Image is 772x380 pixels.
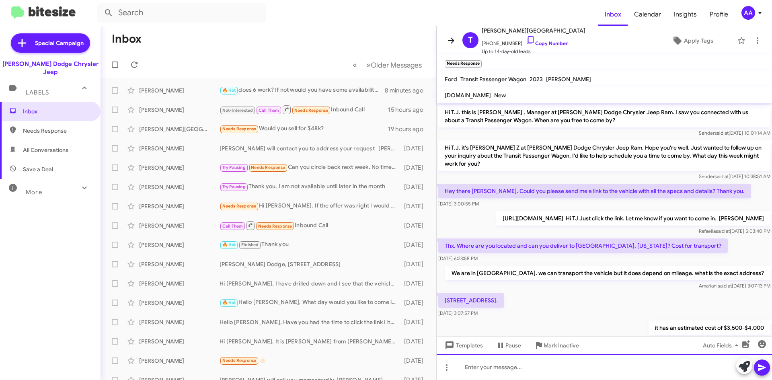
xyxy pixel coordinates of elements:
[400,299,430,307] div: [DATE]
[220,279,400,288] div: Hi [PERSON_NAME], I have drilled down and I see that the vehicle is priced right to sell. Sometim...
[348,57,362,73] button: Previous
[139,337,220,345] div: [PERSON_NAME]
[438,310,478,316] span: [DATE] 3:07:57 PM
[400,318,430,326] div: [DATE]
[23,146,68,154] span: All Conversations
[445,76,457,83] span: Ford
[366,60,371,70] span: »
[496,211,770,226] p: [URL][DOMAIN_NAME] Hi TJ Just click the link. Let me know if you want to come in. [PERSON_NAME]
[699,228,770,234] span: Rafaella [DATE] 5:03:40 PM
[139,260,220,268] div: [PERSON_NAME]
[220,144,400,152] div: [PERSON_NAME] will contact you to address your request [PERSON_NAME]
[530,76,543,83] span: 2023
[696,338,748,353] button: Auto Fields
[220,260,400,268] div: [PERSON_NAME] Dodge, [STREET_ADDRESS]
[445,92,491,99] span: [DOMAIN_NAME]
[222,165,246,170] span: Try Pausing
[26,89,49,96] span: Labels
[667,3,703,26] a: Insights
[220,298,400,307] div: Hello [PERSON_NAME], What day would you like to come in? LEt Me know [PERSON_NAME] [PHONE_NUMBER]
[220,124,388,134] div: Would you sell for $48k?
[735,6,763,20] button: AA
[699,130,770,136] span: Sender [DATE] 10:01:14 AM
[741,6,755,20] div: AA
[222,203,257,209] span: Needs Response
[220,240,400,249] div: Thank you
[400,202,430,210] div: [DATE]
[438,255,478,261] span: [DATE] 6:23:58 PM
[651,33,733,48] button: Apply Tags
[259,108,279,113] span: Call Them
[139,183,220,191] div: [PERSON_NAME]
[388,125,430,133] div: 19 hours ago
[400,279,430,288] div: [DATE]
[139,144,220,152] div: [PERSON_NAME]
[139,86,220,94] div: [PERSON_NAME]
[703,338,741,353] span: Auto Fields
[400,241,430,249] div: [DATE]
[112,33,142,45] h1: Inbox
[23,107,91,115] span: Inbox
[598,3,628,26] a: Inbox
[139,279,220,288] div: [PERSON_NAME]
[139,106,220,114] div: [PERSON_NAME]
[220,337,400,345] div: Hi [PERSON_NAME], It is [PERSON_NAME] from [PERSON_NAME] Autos in [GEOGRAPHIC_DATA]. We would lov...
[438,201,479,207] span: [DATE] 3:00:55 PM
[23,127,91,135] span: Needs Response
[222,108,253,113] span: Not-Interested
[139,299,220,307] div: [PERSON_NAME]
[361,57,427,73] button: Next
[460,76,526,83] span: Transit Passenger Wagon
[546,76,591,83] span: [PERSON_NAME]
[445,60,482,68] small: Needs Response
[684,33,713,48] span: Apply Tags
[468,34,473,47] span: T
[482,26,585,35] span: [PERSON_NAME][GEOGRAPHIC_DATA]
[715,173,729,179] span: said at
[385,86,430,94] div: 8 minutes ago
[699,283,770,289] span: Amariani [DATE] 3:07:13 PM
[482,47,585,55] span: Up to 14-day-old leads
[220,163,400,172] div: Can you circle back next week. No time this week.
[400,260,430,268] div: [DATE]
[220,182,400,191] div: Thank you. I am not available until later in the month
[353,60,357,70] span: «
[251,165,285,170] span: Needs Response
[220,201,400,211] div: Hi [PERSON_NAME]. If the offer was right I would consider yes, but it would have to be paired wit...
[628,3,667,26] a: Calendar
[443,338,483,353] span: Templates
[718,283,732,289] span: said at
[716,228,730,234] span: said at
[505,338,521,353] span: Pause
[494,92,506,99] span: New
[400,357,430,365] div: [DATE]
[438,105,770,127] p: Hi T.J. this is [PERSON_NAME] , Manager at [PERSON_NAME] Dodge Chrysler Jeep Ram. I saw you conne...
[699,173,770,179] span: Sender [DATE] 10:38:51 AM
[220,356,400,365] div: 👍🏻
[97,3,266,23] input: Search
[388,106,430,114] div: 15 hours ago
[544,338,579,353] span: Mark Inactive
[400,222,430,230] div: [DATE]
[139,164,220,172] div: [PERSON_NAME]
[26,189,42,196] span: More
[220,105,388,115] div: Inbound Call
[400,337,430,345] div: [DATE]
[35,39,84,47] span: Special Campaign
[11,33,90,53] a: Special Campaign
[489,338,528,353] button: Pause
[715,130,729,136] span: said at
[139,202,220,210] div: [PERSON_NAME]
[703,3,735,26] a: Profile
[438,140,770,171] p: Hi T.J. it's [PERSON_NAME] Z at [PERSON_NAME] Dodge Chrysler Jeep Ram. Hope you're well. Just wan...
[139,357,220,365] div: [PERSON_NAME]
[220,220,400,230] div: Inbound Call
[222,358,257,363] span: Needs Response
[222,126,257,131] span: Needs Response
[528,338,585,353] button: Mark Inactive
[23,165,53,173] span: Save a Deal
[371,61,422,70] span: Older Messages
